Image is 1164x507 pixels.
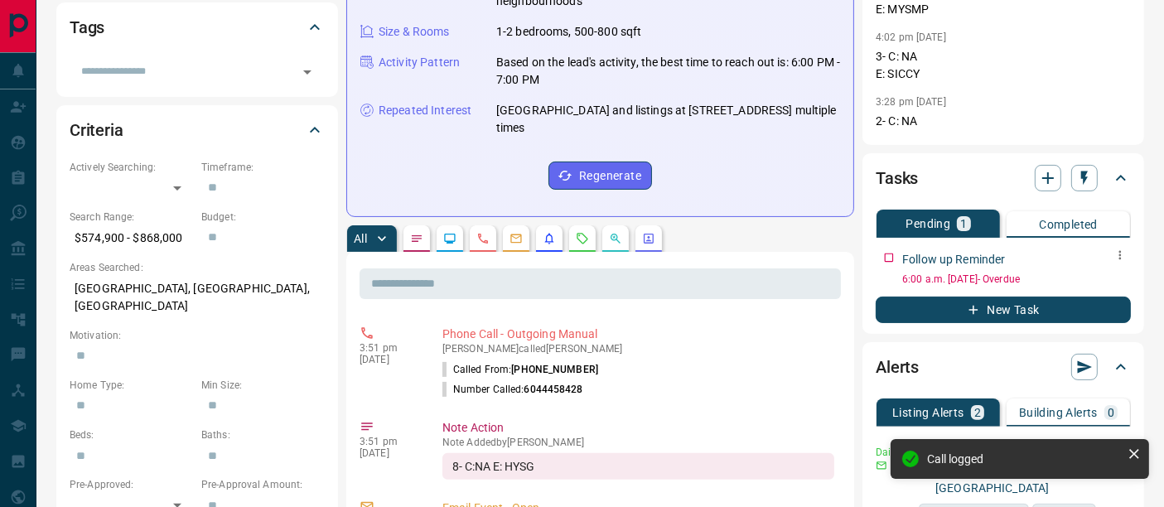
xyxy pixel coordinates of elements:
p: [GEOGRAPHIC_DATA] and listings at [STREET_ADDRESS] multiple times [496,102,840,137]
p: Note Action [442,419,834,437]
span: [PHONE_NUMBER] [511,364,598,375]
svg: Requests [576,232,589,245]
div: Alerts [876,347,1131,387]
p: 1 [960,218,967,229]
p: 2- C: NA E: NPFY LA: Van. [876,113,1131,165]
p: [GEOGRAPHIC_DATA], [GEOGRAPHIC_DATA], [GEOGRAPHIC_DATA] [70,275,325,320]
div: Criteria [70,110,325,150]
svg: Agent Actions [642,232,655,245]
p: 3:51 pm [360,342,418,354]
p: Beds: [70,427,193,442]
p: Size & Rooms [379,23,450,41]
p: Phone Call - Outgoing Manual [442,326,834,343]
p: Number Called: [442,382,583,397]
div: 8- C:NA E: HYSG [442,453,834,480]
p: Motivation: [70,328,325,343]
p: Search Range: [70,210,193,225]
span: 6044458428 [524,384,583,395]
button: New Task [876,297,1131,323]
p: Pre-Approval Amount: [201,477,325,492]
p: Timeframe: [201,160,325,175]
p: 3- C: NA E: SICCY [876,48,1131,83]
p: Based on the lead's activity, the best time to reach out is: 6:00 PM - 7:00 PM [496,54,840,89]
p: 0 [1108,407,1114,418]
p: [PERSON_NAME] called [PERSON_NAME] [442,343,834,355]
p: Pending [906,218,951,229]
p: Daily [876,445,909,460]
svg: Notes [410,232,423,245]
h2: Tasks [876,165,918,191]
svg: Emails [510,232,523,245]
p: Actively Searching: [70,160,193,175]
p: 3:51 pm [360,436,418,447]
svg: Calls [476,232,490,245]
button: Regenerate [548,162,652,190]
p: 3:28 pm [DATE] [876,96,946,108]
p: $574,900 - $868,000 [70,225,193,252]
p: Pre-Approved: [70,477,193,492]
p: Completed [1039,219,1098,230]
p: Min Size: [201,378,325,393]
p: Follow up Reminder [902,251,1005,268]
p: 2 [974,407,981,418]
p: 1-2 bedrooms, 500-800 sqft [496,23,641,41]
p: 6:00 a.m. [DATE] - Overdue [902,272,1131,287]
svg: Lead Browsing Activity [443,232,456,245]
div: Tasks [876,158,1131,198]
svg: Listing Alerts [543,232,556,245]
div: Call logged [927,452,1121,466]
p: Baths: [201,427,325,442]
p: Building Alerts [1019,407,1098,418]
h2: Alerts [876,354,919,380]
div: Tags [70,7,325,47]
p: Note Added by [PERSON_NAME] [442,437,834,448]
h2: Criteria [70,117,123,143]
p: Budget: [201,210,325,225]
p: All [354,233,367,244]
p: [DATE] [360,447,418,459]
p: Activity Pattern [379,54,460,71]
h2: Tags [70,14,104,41]
svg: Opportunities [609,232,622,245]
p: 4:02 pm [DATE] [876,31,946,43]
svg: Email [876,460,887,471]
p: [DATE] [360,354,418,365]
p: Repeated Interest [379,102,471,119]
p: Home Type: [70,378,193,393]
p: Called From: [442,362,598,377]
p: Areas Searched: [70,260,325,275]
p: Listing Alerts [892,407,964,418]
button: Open [296,60,319,84]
